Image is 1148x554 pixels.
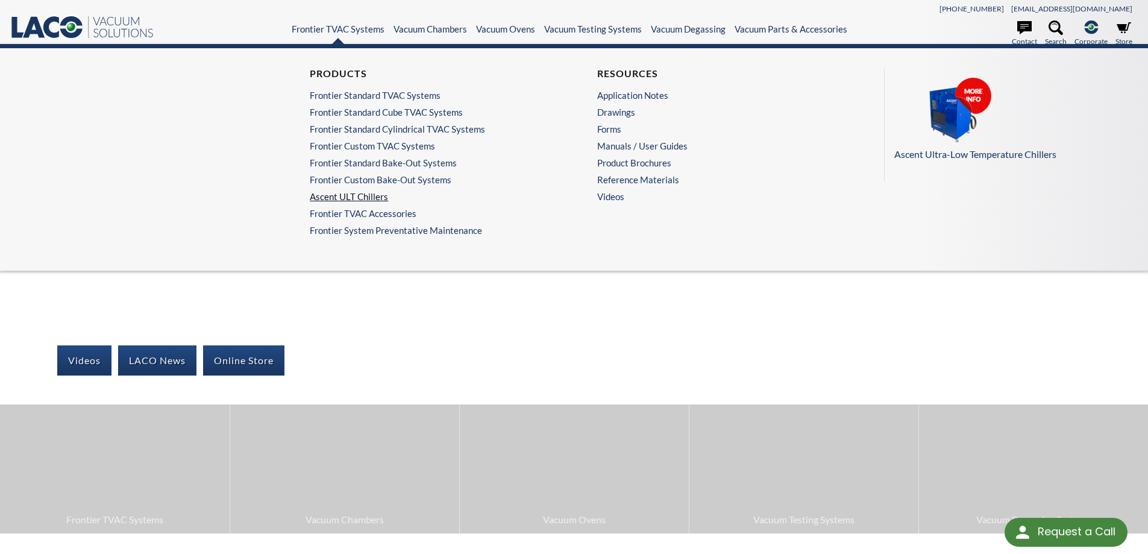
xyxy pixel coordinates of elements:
[1011,4,1132,13] a: [EMAIL_ADDRESS][DOMAIN_NAME]
[597,124,832,134] a: Forms
[939,4,1004,13] a: [PHONE_NUMBER]
[310,68,545,80] h4: Products
[544,24,642,34] a: Vacuum Testing Systems
[310,140,545,151] a: Frontier Custom TVAC Systems
[597,68,832,80] h4: Resources
[394,24,467,34] a: Vacuum Chambers
[597,90,832,101] a: Application Notes
[597,157,832,168] a: Product Brochures
[236,512,453,527] span: Vacuum Chambers
[292,24,384,34] a: Frontier TVAC Systems
[460,404,689,533] a: Vacuum Ovens
[1045,20,1067,47] a: Search
[919,404,1148,533] a: Vacuum Degassing Systems
[597,191,838,202] a: Videos
[310,191,545,202] a: Ascent ULT Chillers
[695,512,912,527] span: Vacuum Testing Systems
[894,77,1015,145] img: Ascent_Chillers_Pods__LVS_.png
[1074,36,1108,47] span: Corporate
[230,404,459,533] a: Vacuum Chambers
[6,512,224,527] span: Frontier TVAC Systems
[689,404,918,533] a: Vacuum Testing Systems
[310,157,545,168] a: Frontier Standard Bake-Out Systems
[310,225,551,236] a: Frontier System Preventative Maintenance
[597,107,832,118] a: Drawings
[651,24,726,34] a: Vacuum Degassing
[310,107,545,118] a: Frontier Standard Cube TVAC Systems
[118,345,196,376] a: LACO News
[1115,20,1132,47] a: Store
[735,24,847,34] a: Vacuum Parts & Accessories
[310,124,545,134] a: Frontier Standard Cylindrical TVAC Systems
[1012,20,1037,47] a: Contact
[476,24,535,34] a: Vacuum Ovens
[1005,518,1128,547] div: Request a Call
[894,77,1125,162] a: Ascent Ultra-Low Temperature Chillers
[894,146,1125,162] p: Ascent Ultra-Low Temperature Chillers
[597,174,832,185] a: Reference Materials
[310,174,545,185] a: Frontier Custom Bake-Out Systems
[597,140,832,151] a: Manuals / User Guides
[310,208,545,219] a: Frontier TVAC Accessories
[925,512,1142,527] span: Vacuum Degassing Systems
[57,345,111,376] a: Videos
[466,512,683,527] span: Vacuum Ovens
[310,90,545,101] a: Frontier Standard TVAC Systems
[1038,518,1115,546] div: Request a Call
[1013,523,1032,542] img: round button
[203,345,284,376] a: Online Store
